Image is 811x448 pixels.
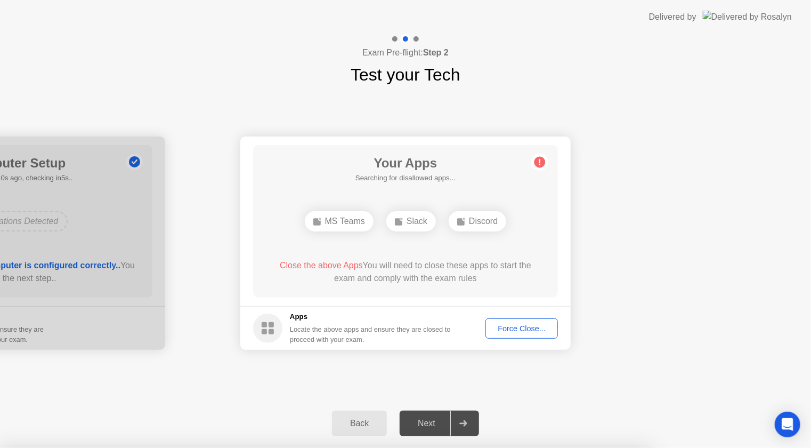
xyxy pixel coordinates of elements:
[489,324,554,333] div: Force Close...
[305,211,374,231] div: MS Teams
[423,48,449,57] b: Step 2
[355,154,456,173] h1: Your Apps
[290,311,451,322] h5: Apps
[449,211,506,231] div: Discord
[362,46,449,59] h4: Exam Pre-flight:
[775,412,800,437] div: Open Intercom Messenger
[386,211,436,231] div: Slack
[703,11,792,23] img: Delivered by Rosalyn
[355,173,456,183] h5: Searching for disallowed apps...
[280,261,363,270] span: Close the above Apps
[351,62,460,87] h1: Test your Tech
[403,419,450,428] div: Next
[649,11,696,23] div: Delivered by
[290,324,451,345] div: Locate the above apps and ensure they are closed to proceed with your exam.
[269,259,543,285] div: You will need to close these apps to start the exam and comply with the exam rules
[335,419,384,428] div: Back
